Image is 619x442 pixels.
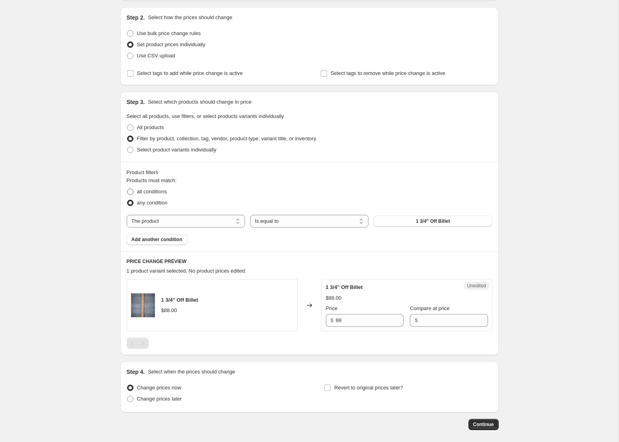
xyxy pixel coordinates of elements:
[467,283,486,289] span: Unedited
[148,98,251,106] p: Select which products should change in price
[137,41,206,47] span: Set product prices individually
[127,98,145,106] h2: Step 3.
[137,385,181,391] span: Change prices now
[410,305,450,311] span: Compare at price
[468,419,499,430] button: Continue
[127,113,284,119] span: Select all products, use filters, or select products variants individually
[374,216,492,227] button: 1 3/4" Off Billet
[326,305,338,311] span: Price
[148,14,232,22] p: Select how the prices should change
[127,268,247,274] span: 1 product variant selected. No product prices edited:
[161,297,198,303] span: 1 3/4" Off Billet
[127,169,492,177] div: Product filters
[415,317,417,323] span: $
[131,293,155,317] img: 15378R-scaled-_1_80x.jpg
[127,368,145,376] h2: Step 4.
[137,70,243,76] span: Select tags to add while price change is active
[127,338,149,349] nav: Pagination
[331,70,445,76] span: Select tags to remove while price change is active
[326,294,342,302] div: $88.00
[334,385,403,391] span: Revert to original prices later?
[137,147,216,153] span: Select product variants individually
[137,30,201,36] span: Use bulk price change rules
[137,200,168,206] span: any condition
[137,124,164,130] span: All products
[137,189,167,194] span: all conditions
[473,421,494,428] span: Continue
[131,236,182,243] span: Add another condition
[331,317,333,323] span: $
[161,306,177,314] div: $88.00
[127,177,177,183] span: Products must match:
[127,234,187,245] button: Add another condition
[137,136,316,141] span: Filter by product, collection, tag, vendor, product type, variant title, or inventory
[137,53,175,59] span: Use CSV upload
[148,368,235,376] p: Select when the prices should change
[326,284,363,290] span: 1 3/4" Off Billet
[137,396,182,402] span: Change prices later
[127,258,492,265] h6: PRICE CHANGE PREVIEW
[416,218,450,224] span: 1 3/4" Off Billet
[127,14,145,22] h2: Step 2.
